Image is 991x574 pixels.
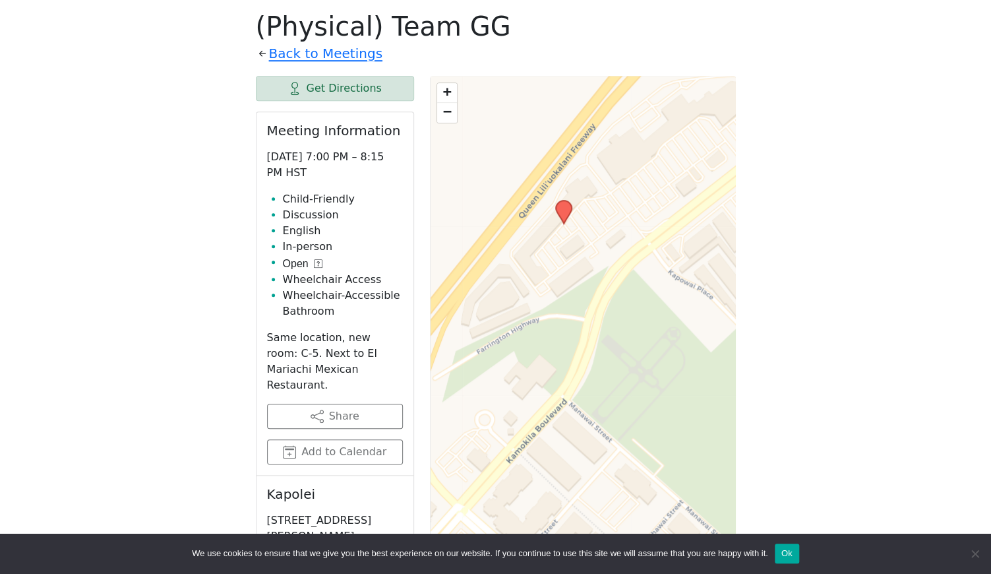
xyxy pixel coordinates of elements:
button: Ok [775,544,799,563]
a: Zoom out [437,103,457,123]
p: [DATE] 7:00 PM – 8:15 PM HST [267,149,403,181]
span: + [443,83,452,100]
h1: (Physical) Team GG [256,11,736,42]
button: Add to Calendar [267,439,403,464]
h2: Meeting Information [267,123,403,139]
button: Open [283,256,322,272]
span: No [968,547,981,560]
li: Child-Friendly [283,191,403,207]
li: Wheelchair-Accessible Bathroom [283,288,403,319]
a: Back to Meetings [269,42,382,65]
li: English [283,223,403,239]
span: Open [283,256,309,272]
a: Zoom in [437,83,457,103]
h2: Kapolei [267,486,403,502]
li: In-person [283,239,403,255]
p: Same location, new room: C-5. Next to El Mariachi Mexican Restaurant. [267,330,403,393]
span: − [443,103,452,119]
li: Wheelchair Access [283,272,403,288]
span: We use cookies to ensure that we give you the best experience on our website. If you continue to ... [192,547,767,560]
p: [STREET_ADDRESS][PERSON_NAME] [267,513,403,544]
button: Share [267,404,403,429]
a: Get Directions [256,76,414,101]
li: Discussion [283,207,403,223]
